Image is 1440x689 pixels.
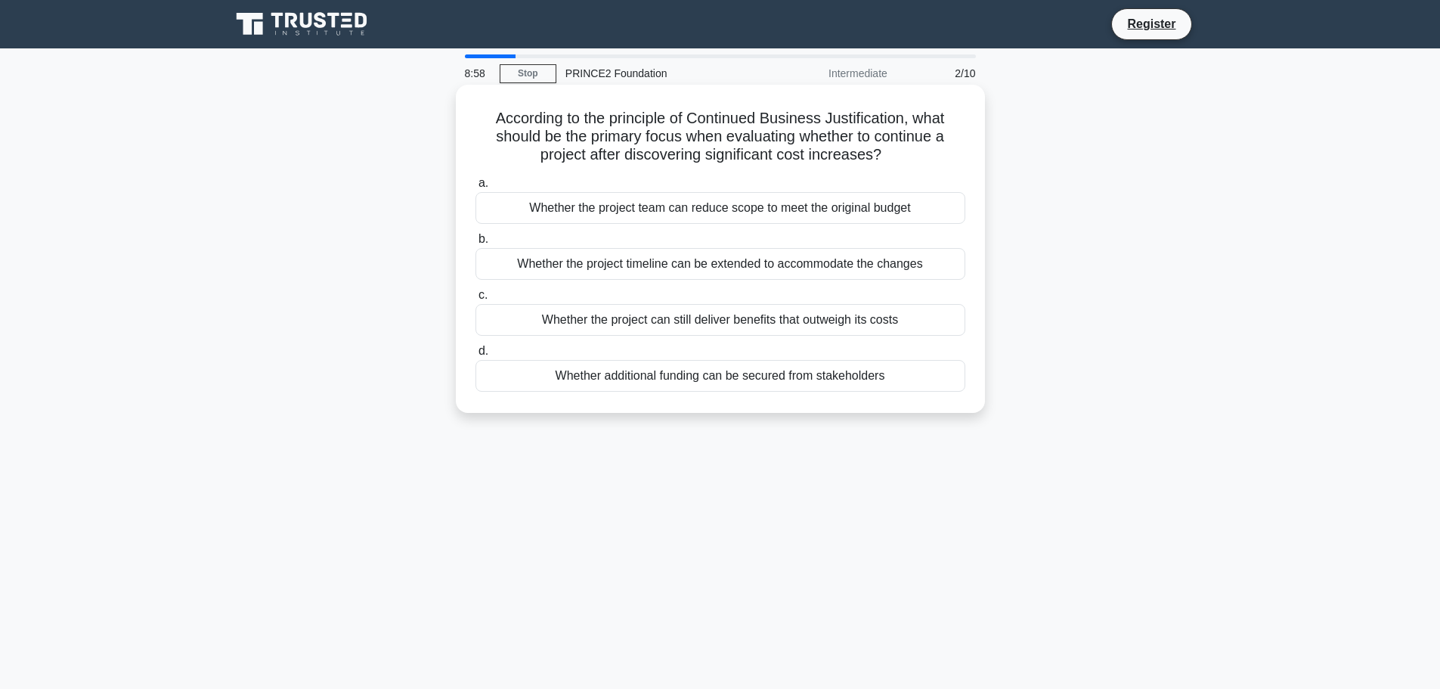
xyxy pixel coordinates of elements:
[478,232,488,245] span: b.
[478,288,488,301] span: c.
[897,58,985,88] div: 2/10
[556,58,764,88] div: PRINCE2 Foundation
[475,192,965,224] div: Whether the project team can reduce scope to meet the original budget
[475,360,965,392] div: Whether additional funding can be secured from stakeholders
[764,58,897,88] div: Intermediate
[456,58,500,88] div: 8:58
[478,344,488,357] span: d.
[500,64,556,83] a: Stop
[475,248,965,280] div: Whether the project timeline can be extended to accommodate the changes
[475,304,965,336] div: Whether the project can still deliver benefits that outweigh its costs
[1118,14,1185,33] a: Register
[478,176,488,189] span: a.
[474,109,967,165] h5: According to the principle of Continued Business Justification, what should be the primary focus ...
